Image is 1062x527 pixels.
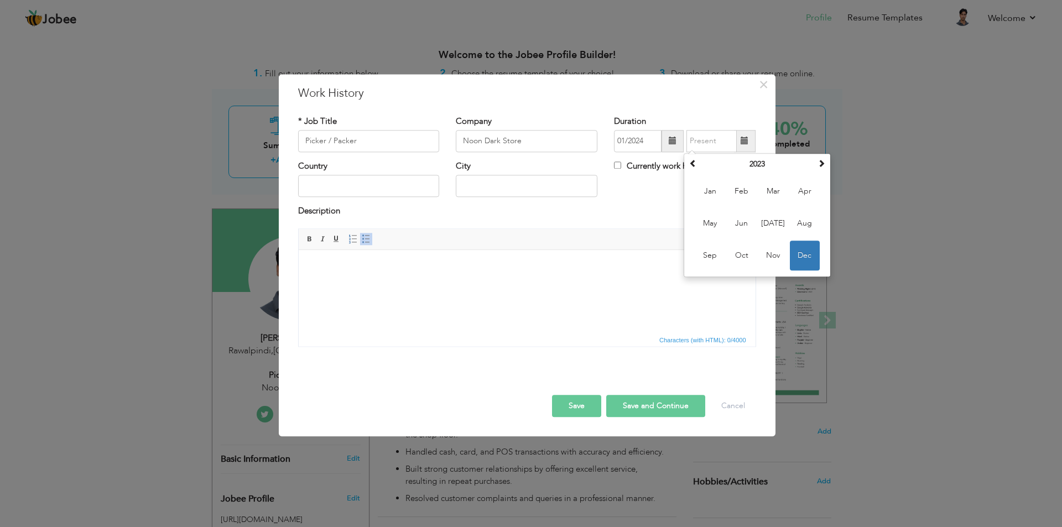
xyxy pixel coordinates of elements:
[700,156,815,173] th: Select Year
[695,208,725,238] span: May
[727,241,757,270] span: Oct
[456,116,492,127] label: Company
[689,159,697,167] span: Previous Year
[317,233,329,245] a: Italic
[790,241,820,270] span: Dec
[758,176,788,206] span: Mar
[755,76,773,93] button: Close
[686,130,737,152] input: Present
[727,176,757,206] span: Feb
[347,233,359,245] a: Insert/Remove Numbered List
[695,176,725,206] span: Jan
[304,233,316,245] a: Bold
[552,395,601,417] button: Save
[695,241,725,270] span: Sep
[298,206,340,217] label: Description
[298,116,337,127] label: * Job Title
[790,208,820,238] span: Aug
[298,85,756,102] h3: Work History
[360,233,372,245] a: Insert/Remove Bulleted List
[614,130,662,152] input: From
[299,250,756,333] iframe: Rich Text Editor, workEditor
[759,75,768,95] span: ×
[758,208,788,238] span: [DATE]
[657,335,749,345] div: Statistics
[614,161,621,169] input: Currently work here
[456,160,471,172] label: City
[614,160,699,172] label: Currently work here
[758,241,788,270] span: Nov
[818,159,825,167] span: Next Year
[790,176,820,206] span: Apr
[727,208,757,238] span: Jun
[614,116,646,127] label: Duration
[606,395,705,417] button: Save and Continue
[657,335,748,345] span: Characters (with HTML): 0/4000
[330,233,342,245] a: Underline
[298,160,327,172] label: Country
[710,395,756,417] button: Cancel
